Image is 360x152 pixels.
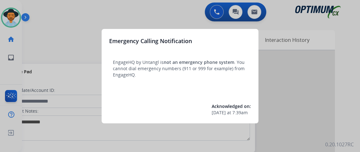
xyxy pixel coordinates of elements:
p: 0.20.1027RC [325,141,354,148]
h3: Emergency Calling Notification [109,37,192,45]
span: [DATE] [212,110,226,116]
span: 7:39am [232,110,248,116]
span: Acknowledged on: [212,103,251,109]
p: EngageHQ by Untangl is . You cannot dial emergency numbers (911 or 999 for example) from EngageHQ. [113,59,247,78]
span: not an emergency phone system [164,59,234,65]
div: at [212,110,251,116]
